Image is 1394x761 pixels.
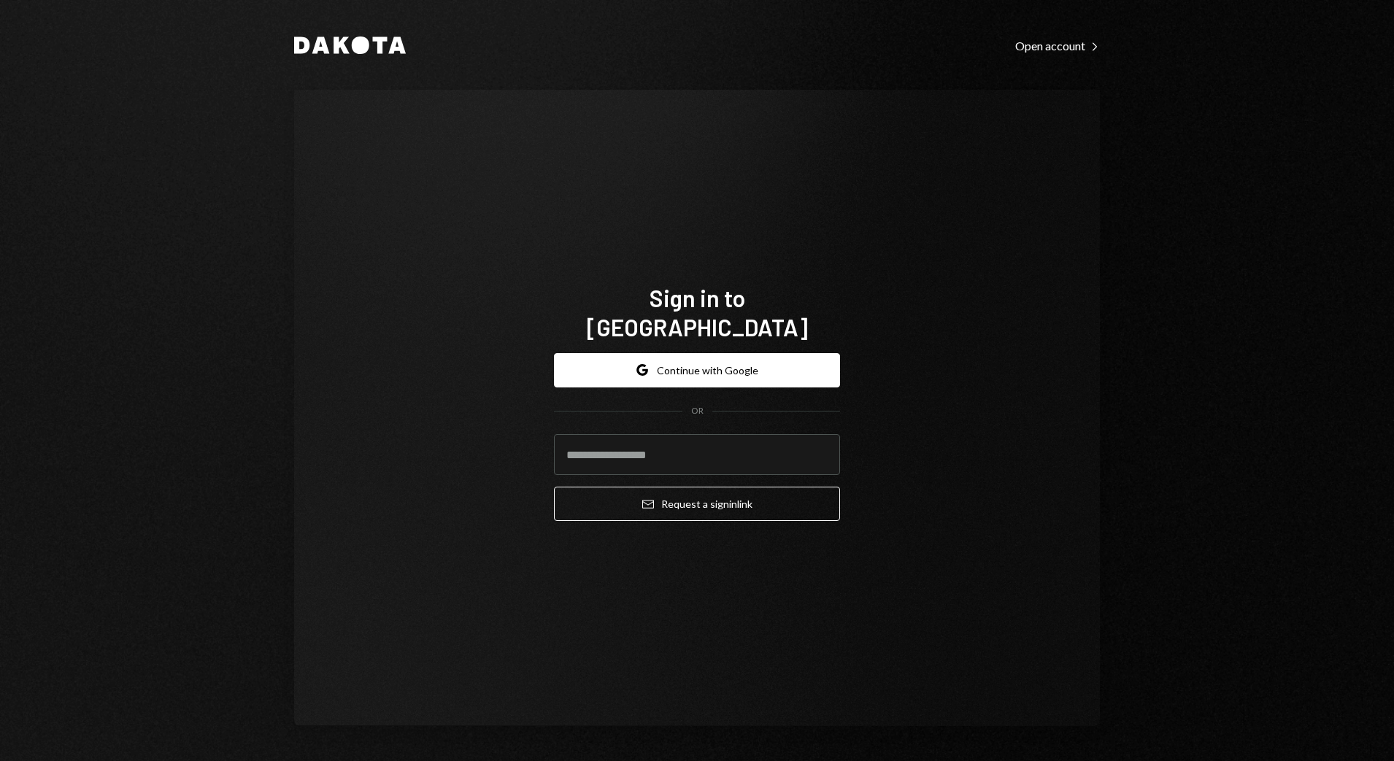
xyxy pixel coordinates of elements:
div: OR [691,405,704,417]
div: Open account [1015,39,1100,53]
h1: Sign in to [GEOGRAPHIC_DATA] [554,283,840,341]
button: Request a signinlink [554,487,840,521]
a: Open account [1015,37,1100,53]
button: Continue with Google [554,353,840,387]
